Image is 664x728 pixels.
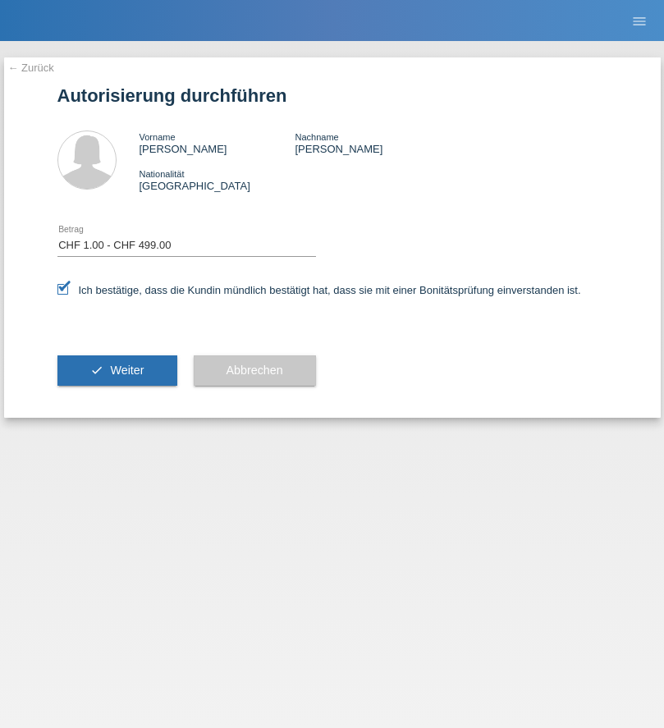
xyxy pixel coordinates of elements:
div: [PERSON_NAME] [140,130,295,155]
div: [PERSON_NAME] [295,130,451,155]
h1: Autorisierung durchführen [57,85,607,106]
button: Abbrechen [194,355,316,387]
label: Ich bestätige, dass die Kundin mündlich bestätigt hat, dass sie mit einer Bonitätsprüfung einvers... [57,284,581,296]
a: menu [623,16,656,25]
span: Nationalität [140,169,185,179]
i: menu [631,13,648,30]
button: check Weiter [57,355,177,387]
span: Vorname [140,132,176,142]
span: Nachname [295,132,338,142]
span: Abbrechen [227,364,283,377]
a: ← Zurück [8,62,54,74]
span: Weiter [110,364,144,377]
i: check [90,364,103,377]
div: [GEOGRAPHIC_DATA] [140,167,295,192]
